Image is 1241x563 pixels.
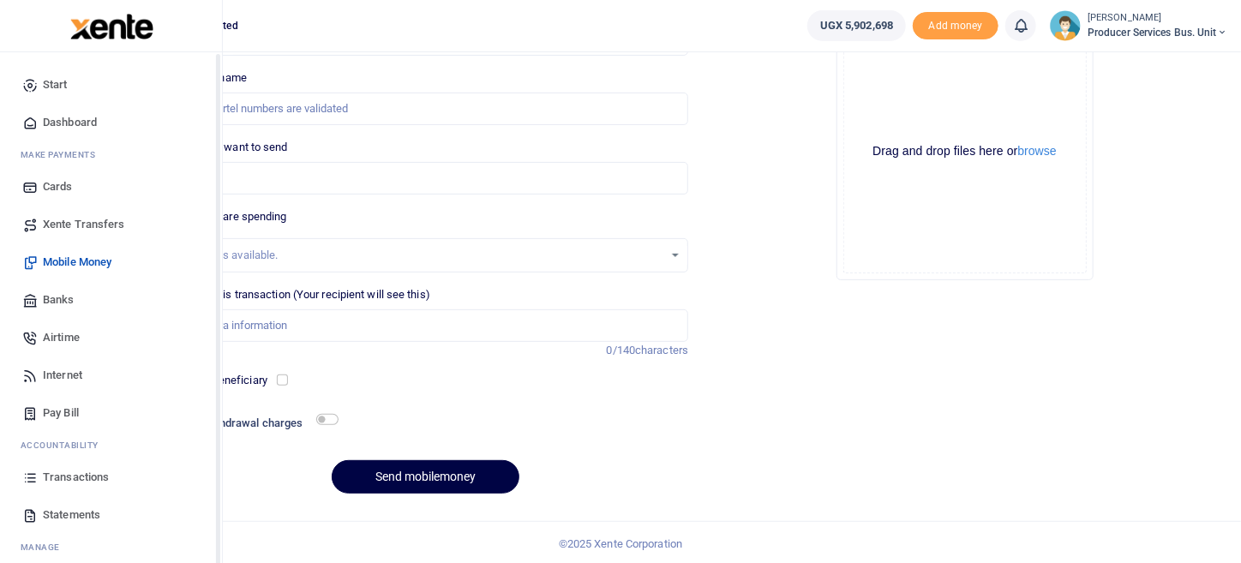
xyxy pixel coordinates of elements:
label: Amount you want to send [163,139,287,156]
span: Start [43,76,68,93]
input: Enter extra information [163,309,688,342]
span: Banks [43,291,75,308]
a: profile-user [PERSON_NAME] Producer Services Bus. Unit [1050,10,1227,41]
img: profile-user [1050,10,1081,41]
span: Producer Services Bus. Unit [1088,25,1227,40]
a: UGX 5,902,698 [807,10,906,41]
span: UGX 5,902,698 [820,17,893,34]
img: logo-large [70,14,153,39]
h6: Include withdrawal charges [165,416,331,430]
span: Internet [43,367,82,384]
a: Internet [14,356,208,394]
div: Drag and drop files here or [844,143,1086,159]
div: File Uploader [836,23,1094,280]
li: M [14,141,208,168]
button: Send mobilemoney [332,460,519,494]
small: [PERSON_NAME] [1088,11,1227,26]
label: Memo for this transaction (Your recipient will see this) [163,286,430,303]
a: Mobile Money [14,243,208,281]
li: M [14,534,208,560]
a: Airtime [14,319,208,356]
a: logo-small logo-large logo-large [69,19,153,32]
span: Mobile Money [43,254,111,271]
span: countability [33,439,99,452]
input: UGX [163,162,688,195]
a: Dashboard [14,104,208,141]
span: ake Payments [29,148,96,161]
span: Dashboard [43,114,97,131]
span: Airtime [43,329,80,346]
span: Pay Bill [43,404,79,422]
li: Toup your wallet [913,12,998,40]
button: browse [1018,145,1057,157]
a: Add money [913,18,998,31]
span: 0/140 [607,344,636,356]
span: characters [635,344,688,356]
div: No options available. [176,247,663,264]
span: Xente Transfers [43,216,125,233]
label: Reason you are spending [163,208,286,225]
span: Statements [43,506,100,524]
span: Cards [43,178,73,195]
input: MTN & Airtel numbers are validated [163,93,688,125]
a: Cards [14,168,208,206]
a: Start [14,66,208,104]
a: Xente Transfers [14,206,208,243]
li: Ac [14,432,208,458]
a: Pay Bill [14,394,208,432]
li: Wallet ballance [800,10,913,41]
a: Transactions [14,458,208,496]
span: anage [29,541,61,554]
a: Statements [14,496,208,534]
a: Banks [14,281,208,319]
span: Transactions [43,469,109,486]
span: Add money [913,12,998,40]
